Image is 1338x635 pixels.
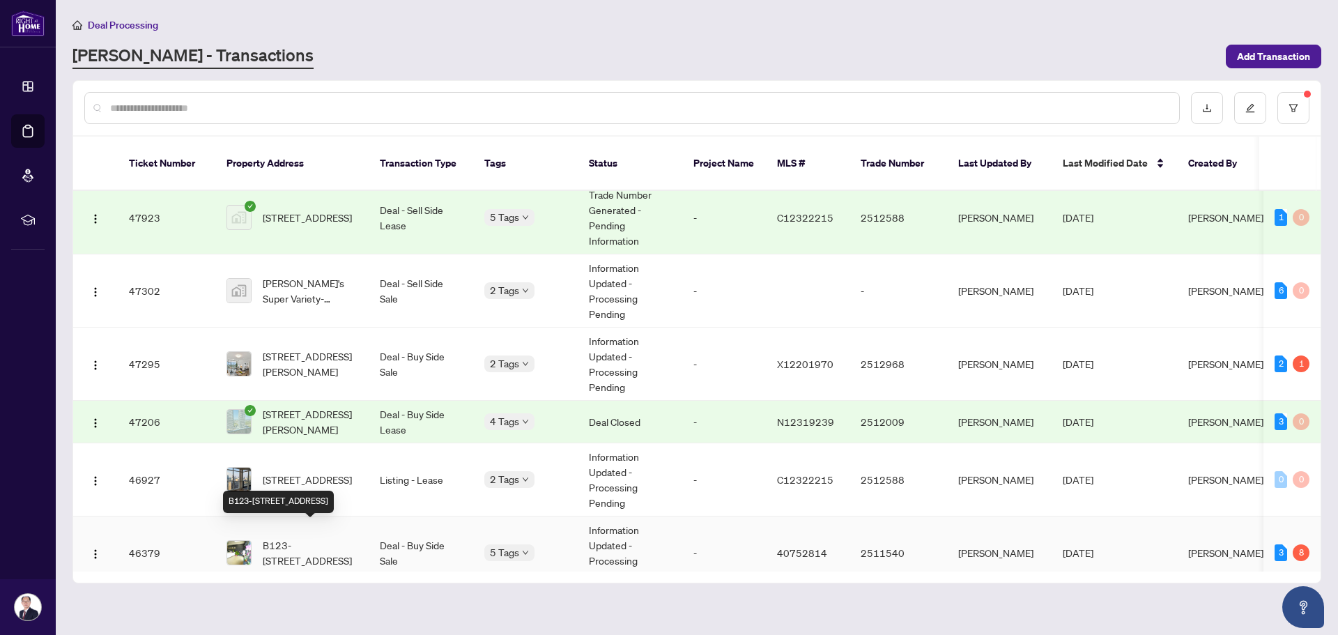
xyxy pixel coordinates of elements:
[227,206,251,229] img: thumbnail-img
[369,181,473,254] td: Deal - Sell Side Lease
[578,137,682,191] th: Status
[578,443,682,517] td: Information Updated - Processing Pending
[1188,284,1263,297] span: [PERSON_NAME]
[118,181,215,254] td: 47923
[1293,209,1309,226] div: 0
[1293,544,1309,561] div: 8
[88,19,158,31] span: Deal Processing
[263,210,352,225] span: [STREET_ADDRESS]
[84,206,107,229] button: Logo
[522,476,529,483] span: down
[72,20,82,30] span: home
[1188,358,1263,370] span: [PERSON_NAME]
[1293,355,1309,372] div: 1
[682,137,766,191] th: Project Name
[1063,155,1148,171] span: Last Modified Date
[490,209,519,225] span: 5 Tags
[1275,209,1287,226] div: 1
[578,401,682,443] td: Deal Closed
[947,137,1052,191] th: Last Updated By
[15,594,41,620] img: Profile Icon
[849,137,947,191] th: Trade Number
[1275,544,1287,561] div: 3
[227,541,251,565] img: thumbnail-img
[849,254,947,328] td: -
[245,201,256,212] span: check-circle
[849,328,947,401] td: 2512968
[118,443,215,517] td: 46927
[263,472,352,487] span: [STREET_ADDRESS]
[118,401,215,443] td: 47206
[245,405,256,416] span: check-circle
[84,411,107,433] button: Logo
[1226,45,1321,68] button: Add Transaction
[522,287,529,294] span: down
[947,181,1052,254] td: [PERSON_NAME]
[369,137,473,191] th: Transaction Type
[90,549,101,560] img: Logo
[490,413,519,429] span: 4 Tags
[682,517,766,590] td: -
[369,517,473,590] td: Deal - Buy Side Sale
[1277,92,1309,124] button: filter
[84,280,107,302] button: Logo
[522,549,529,556] span: down
[90,475,101,487] img: Logo
[777,473,833,486] span: C12322215
[1188,211,1263,224] span: [PERSON_NAME]
[1282,586,1324,628] button: Open asap
[777,211,833,224] span: C12322215
[682,443,766,517] td: -
[849,401,947,443] td: 2512009
[223,491,334,513] div: B123-[STREET_ADDRESS]
[369,328,473,401] td: Deal - Buy Side Sale
[84,353,107,375] button: Logo
[1063,415,1093,428] span: [DATE]
[1063,546,1093,559] span: [DATE]
[947,401,1052,443] td: [PERSON_NAME]
[777,415,834,428] span: N12319239
[1202,103,1212,113] span: download
[578,254,682,328] td: Information Updated - Processing Pending
[947,443,1052,517] td: [PERSON_NAME]
[522,360,529,367] span: down
[1063,473,1093,486] span: [DATE]
[1063,358,1093,370] span: [DATE]
[766,137,849,191] th: MLS #
[263,406,357,437] span: [STREET_ADDRESS][PERSON_NAME]
[1177,137,1261,191] th: Created By
[90,286,101,298] img: Logo
[578,328,682,401] td: Information Updated - Processing Pending
[1237,45,1310,68] span: Add Transaction
[72,44,314,69] a: [PERSON_NAME] - Transactions
[1289,103,1298,113] span: filter
[1063,284,1093,297] span: [DATE]
[84,468,107,491] button: Logo
[1275,282,1287,299] div: 6
[849,181,947,254] td: 2512588
[263,349,357,379] span: [STREET_ADDRESS][PERSON_NAME]
[227,468,251,491] img: thumbnail-img
[1063,211,1093,224] span: [DATE]
[1188,546,1263,559] span: [PERSON_NAME]
[490,282,519,298] span: 2 Tags
[90,213,101,224] img: Logo
[215,137,369,191] th: Property Address
[1188,415,1263,428] span: [PERSON_NAME]
[490,355,519,372] span: 2 Tags
[490,544,519,560] span: 5 Tags
[118,137,215,191] th: Ticket Number
[1191,92,1223,124] button: download
[1275,471,1287,488] div: 0
[682,401,766,443] td: -
[682,328,766,401] td: -
[118,517,215,590] td: 46379
[682,254,766,328] td: -
[263,275,357,306] span: [PERSON_NAME]'s Super Variety-[STREET_ADDRESS]
[118,254,215,328] td: 47302
[369,254,473,328] td: Deal - Sell Side Sale
[522,418,529,425] span: down
[682,181,766,254] td: -
[90,360,101,371] img: Logo
[1293,413,1309,430] div: 0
